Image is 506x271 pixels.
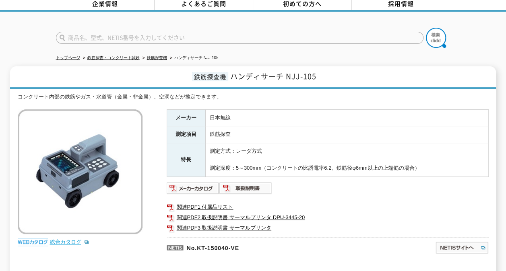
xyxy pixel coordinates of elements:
[56,32,423,44] input: 商品名、型式、NETIS番号を入力してください
[168,54,219,62] li: ハンディサーチ NJJ-105
[167,109,205,126] th: メーカー
[192,72,228,81] span: 鉄筋探査機
[426,28,446,48] img: btn_search.png
[205,109,488,126] td: 日本無線
[219,182,272,195] img: 取扱説明書
[219,187,272,193] a: 取扱説明書
[167,237,357,257] p: No.KT-150040-VE
[167,143,205,177] th: 特長
[167,223,489,233] a: 関連PDF3 取扱説明書 サーマルプリンタ
[18,93,489,101] div: コンクリート内部の鉄筋やガス・水道管（金属・非金属）、空洞などが推定できます。
[167,182,219,195] img: メーカーカタログ
[167,202,489,212] a: 関連PDF1 付属品リスト
[18,109,143,234] img: ハンディサーチ NJJ-105
[435,241,489,254] img: NETISサイトへ
[50,239,89,245] a: 総合カタログ
[205,143,488,177] td: 測定方式：レーダ方式 測定深度：5～300mm（コンクリートの比誘電率6.2、鉄筋径φ6mm以上の上端筋の場合）
[167,212,489,223] a: 関連PDF2 取扱説明書 サーマルプリンタ DPU-3445-20
[147,55,167,60] a: 鉄筋探査機
[56,55,80,60] a: トップページ
[230,71,316,82] span: ハンディサーチ NJJ-105
[167,187,219,193] a: メーカーカタログ
[167,126,205,143] th: 測定項目
[205,126,488,143] td: 鉄筋探査
[87,55,140,60] a: 鉄筋探査・コンクリート試験
[18,238,48,246] img: webカタログ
